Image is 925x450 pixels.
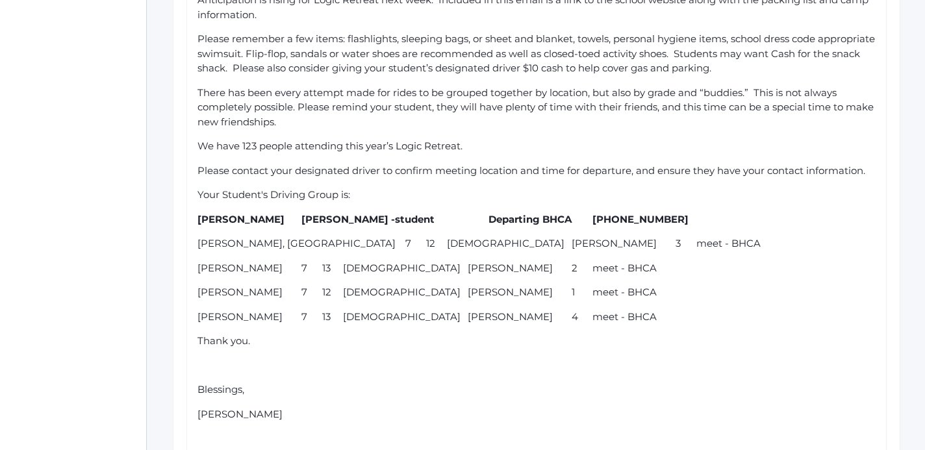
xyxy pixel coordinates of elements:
span: Thank you. [197,334,250,347]
span: Blessings, [197,383,244,395]
span: [PERSON_NAME], [GEOGRAPHIC_DATA] 7 12 [DEMOGRAPHIC_DATA] [PERSON_NAME] 3 meet - BHCA [197,237,761,249]
span: Please contact your designated driver to confirm meeting location and time for departure, and ens... [197,164,865,177]
span: [PERSON_NAME] 7 13 [DEMOGRAPHIC_DATA] [PERSON_NAME] 4 meet - BHCA [197,310,657,323]
span: [PERSON_NAME] [197,408,283,420]
span: There has been every attempt made for rides to be grouped together by location, but also by grade... [197,86,876,128]
span: [PERSON_NAME] 7 12 [DEMOGRAPHIC_DATA] [PERSON_NAME] 1 meet - BHCA [197,286,657,298]
span: Your Student's Driving Group is: [197,188,350,201]
span: [PERSON_NAME] 7 13 [DEMOGRAPHIC_DATA] [PERSON_NAME] 2 meet - BHCA [197,262,657,274]
span: Please remember a few items: flashlights, sleeping bags, or sheet and blanket, towels, personal h... [197,32,878,74]
span: [PERSON_NAME] [PERSON_NAME] -student Departing BHCA [PHONE_NUMBER] [197,213,689,225]
span: We have 123 people attending this year’s Logic Retreat. [197,140,463,152]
